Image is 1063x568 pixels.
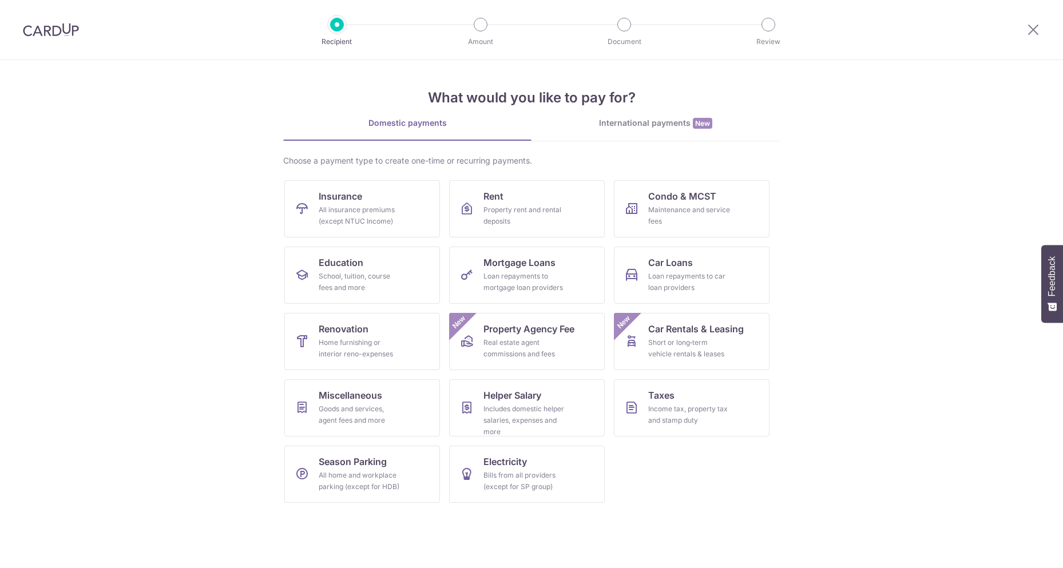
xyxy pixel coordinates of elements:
div: Includes domestic helper salaries, expenses and more [483,403,566,438]
div: Choose a payment type to create one-time or recurring payments. [283,155,780,166]
p: Amount [438,36,523,47]
div: All insurance premiums (except NTUC Income) [319,204,401,227]
a: ElectricityBills from all providers (except for SP group) [449,446,605,503]
span: Electricity [483,455,527,468]
a: Car Rentals & LeasingShort or long‑term vehicle rentals & leasesNew [614,313,770,370]
div: School, tuition, course fees and more [319,271,401,293]
div: Home furnishing or interior reno-expenses [319,337,401,360]
iframe: Opens a widget where you can find more information [989,534,1052,562]
div: Maintenance and service fees [648,204,731,227]
p: Recipient [295,36,379,47]
h4: What would you like to pay for? [283,88,780,108]
a: TaxesIncome tax, property tax and stamp duty [614,379,770,436]
a: Mortgage LoansLoan repayments to mortgage loan providers [449,247,605,304]
span: New [450,313,469,332]
div: Property rent and rental deposits [483,204,566,227]
div: Loan repayments to mortgage loan providers [483,271,566,293]
div: Loan repayments to car loan providers [648,271,731,293]
a: Helper SalaryIncludes domestic helper salaries, expenses and more [449,379,605,436]
span: New [614,313,633,332]
div: Bills from all providers (except for SP group) [483,470,566,492]
span: Miscellaneous [319,388,382,402]
a: Car LoansLoan repayments to car loan providers [614,247,770,304]
span: Renovation [319,322,368,336]
p: Review [726,36,811,47]
button: Feedback - Show survey [1041,245,1063,323]
span: Taxes [648,388,675,402]
span: New [693,118,712,129]
div: Real estate agent commissions and fees [483,337,566,360]
span: Helper Salary [483,388,541,402]
span: Feedback [1047,256,1057,296]
div: Domestic payments [283,117,531,129]
span: Condo & MCST [648,189,716,203]
p: Document [582,36,667,47]
span: Insurance [319,189,362,203]
div: International payments [531,117,780,129]
span: Property Agency Fee [483,322,574,336]
a: InsuranceAll insurance premiums (except NTUC Income) [284,180,440,237]
a: MiscellaneousGoods and services, agent fees and more [284,379,440,436]
a: EducationSchool, tuition, course fees and more [284,247,440,304]
span: Car Loans [648,256,693,269]
div: Short or long‑term vehicle rentals & leases [648,337,731,360]
span: Car Rentals & Leasing [648,322,744,336]
a: RenovationHome furnishing or interior reno-expenses [284,313,440,370]
span: Mortgage Loans [483,256,556,269]
div: All home and workplace parking (except for HDB) [319,470,401,492]
a: Condo & MCSTMaintenance and service fees [614,180,770,237]
a: Season ParkingAll home and workplace parking (except for HDB) [284,446,440,503]
span: Season Parking [319,455,387,468]
a: Property Agency FeeReal estate agent commissions and feesNew [449,313,605,370]
div: Goods and services, agent fees and more [319,403,401,426]
a: RentProperty rent and rental deposits [449,180,605,237]
span: Education [319,256,363,269]
img: CardUp [23,23,79,37]
div: Income tax, property tax and stamp duty [648,403,731,426]
span: Rent [483,189,503,203]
